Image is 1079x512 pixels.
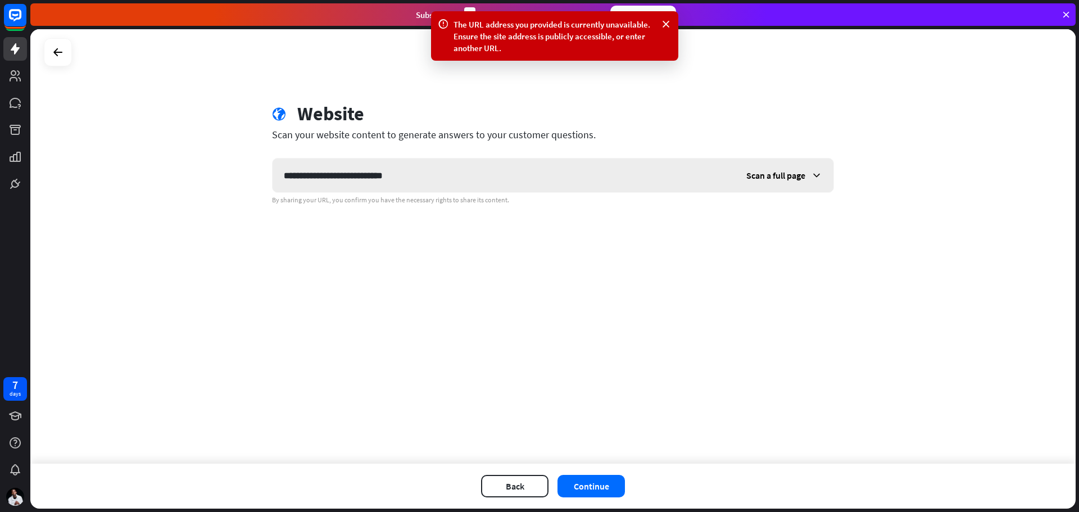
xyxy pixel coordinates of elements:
[272,128,834,141] div: Scan your website content to generate answers to your customer questions.
[297,102,364,125] div: Website
[464,7,475,22] div: 3
[746,170,805,181] span: Scan a full page
[481,475,548,497] button: Back
[10,390,21,398] div: days
[272,107,286,121] i: globe
[557,475,625,497] button: Continue
[272,196,834,205] div: By sharing your URL, you confirm you have the necessary rights to share its content.
[454,19,656,54] div: The URL address you provided is currently unavailable. Ensure the site address is publicly access...
[12,380,18,390] div: 7
[416,7,601,22] div: Subscribe in days to get your first month for $1
[9,4,43,38] button: Open LiveChat chat widget
[610,6,676,24] div: Subscribe now
[3,377,27,401] a: 7 days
